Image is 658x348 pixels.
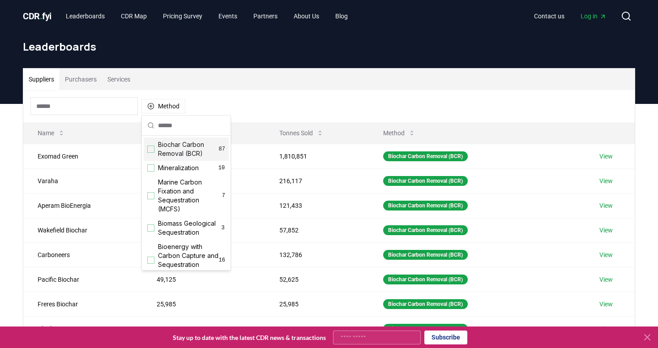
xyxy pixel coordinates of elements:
button: Services [102,69,136,90]
div: Biochar Carbon Removal (BCR) [383,151,468,161]
span: CDR fyi [23,11,51,21]
a: View [599,176,613,185]
span: 10 [218,164,225,172]
a: CDR.fyi [23,10,51,22]
td: Pacific Biochar [23,267,142,292]
span: . [40,11,43,21]
a: Contact us [527,8,572,24]
td: 121,433 [265,193,369,218]
div: Biochar Carbon Removal (BCR) [383,201,468,211]
nav: Main [527,8,614,24]
a: CDR Map [114,8,154,24]
span: Marine Carbon Fixation and Sequestration (MCFS) [158,178,222,214]
td: 57,852 [265,218,369,242]
td: Wakefield Biochar [23,218,142,242]
a: Events [211,8,244,24]
span: Mineralization [158,163,199,172]
td: 25,985 [142,292,265,316]
td: 23,320 [142,316,265,341]
nav: Main [59,8,355,24]
span: Log in [581,12,607,21]
a: View [599,275,613,284]
button: Name [30,124,72,142]
a: View [599,324,613,333]
td: 25,985 [265,292,369,316]
td: 34,137 [265,316,369,341]
span: Biomass Geological Sequestration [158,219,221,237]
div: Biochar Carbon Removal (BCR) [383,275,468,284]
a: Log in [573,8,614,24]
button: Method [141,99,185,113]
a: View [599,250,613,259]
a: View [599,201,613,210]
a: Blog [328,8,355,24]
td: 216,117 [265,168,369,193]
td: Exomad Green [23,144,142,168]
div: Biochar Carbon Removal (BCR) [383,225,468,235]
div: Biochar Carbon Removal (BCR) [383,324,468,334]
span: Bioenergy with Carbon Capture and Sequestration (BECCS) [158,242,219,278]
div: Biochar Carbon Removal (BCR) [383,299,468,309]
td: 52,625 [265,267,369,292]
span: 7 [222,192,225,199]
a: View [599,300,613,309]
td: Planboo [23,316,142,341]
button: Suppliers [23,69,60,90]
td: Aperam BioEnergia [23,193,142,218]
td: 49,125 [142,267,265,292]
td: 1,810,851 [265,144,369,168]
h1: Leaderboards [23,39,635,54]
a: About Us [286,8,326,24]
button: Tonnes Sold [272,124,331,142]
span: 16 [219,257,225,264]
div: Biochar Carbon Removal (BCR) [383,250,468,260]
div: Biochar Carbon Removal (BCR) [383,176,468,186]
td: Freres Biochar [23,292,142,316]
td: Carboneers [23,242,142,267]
a: View [599,152,613,161]
button: Purchasers [60,69,102,90]
a: Partners [246,8,285,24]
button: Method [376,124,423,142]
span: 3 [221,224,225,232]
td: Varaha [23,168,142,193]
a: View [599,226,613,235]
a: Pricing Survey [156,8,209,24]
span: 87 [219,146,225,153]
span: Biochar Carbon Removal (BCR) [158,140,219,158]
td: 132,786 [265,242,369,267]
a: Leaderboards [59,8,112,24]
